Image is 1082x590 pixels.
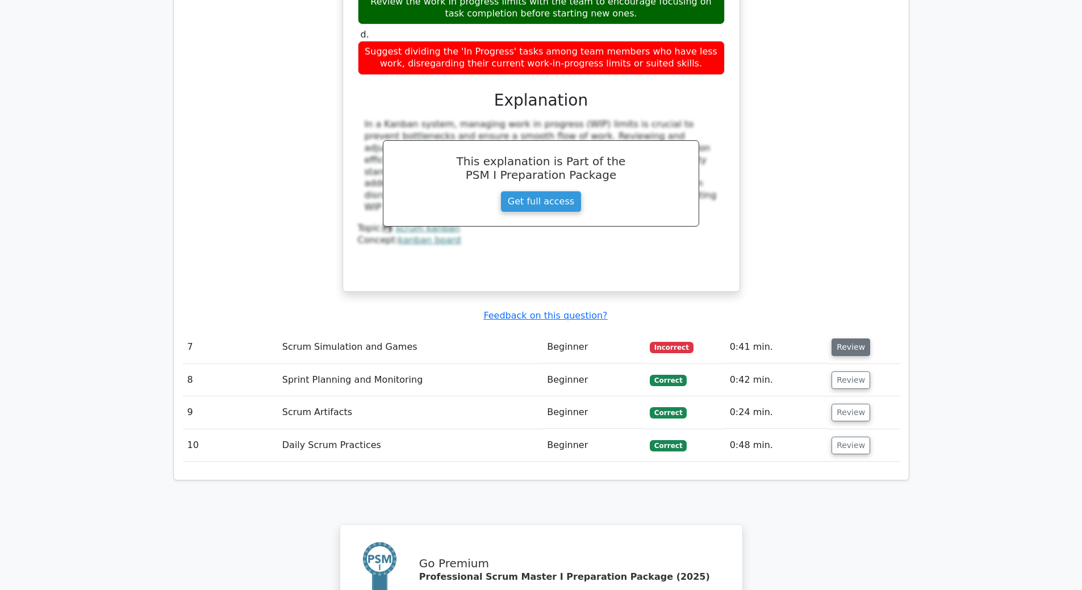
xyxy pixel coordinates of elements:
div: Suggest dividing the 'In Progress' tasks among team members who have less work, disregarding thei... [358,41,725,75]
span: Correct [650,440,687,451]
td: 10 [183,429,278,462]
a: Feedback on this question? [483,310,607,321]
td: Beginner [542,429,645,462]
span: Correct [650,375,687,386]
td: 0:24 min. [725,396,827,429]
td: Beginner [542,331,645,363]
td: 0:42 min. [725,364,827,396]
div: In a Kanban system, managing work in progress (WIP) limits is crucial to prevent bottlenecks and ... [365,119,718,213]
div: Topic: [358,223,725,235]
div: Concept: [358,235,725,246]
button: Review [832,437,870,454]
a: scrum kanban [395,223,460,233]
td: 7 [183,331,278,363]
td: 8 [183,364,278,396]
td: 0:41 min. [725,331,827,363]
span: Incorrect [650,342,694,353]
a: kanban board [398,235,461,245]
td: Beginner [542,396,645,429]
button: Review [832,404,870,421]
span: d. [361,29,369,40]
button: Review [832,338,870,356]
h3: Explanation [365,91,718,110]
td: 0:48 min. [725,429,827,462]
td: Sprint Planning and Monitoring [278,364,542,396]
td: Scrum Artifacts [278,396,542,429]
td: Beginner [542,364,645,396]
span: Correct [650,407,687,419]
button: Review [832,371,870,389]
td: 9 [183,396,278,429]
td: Scrum Simulation and Games [278,331,542,363]
a: Get full access [500,191,582,212]
td: Daily Scrum Practices [278,429,542,462]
